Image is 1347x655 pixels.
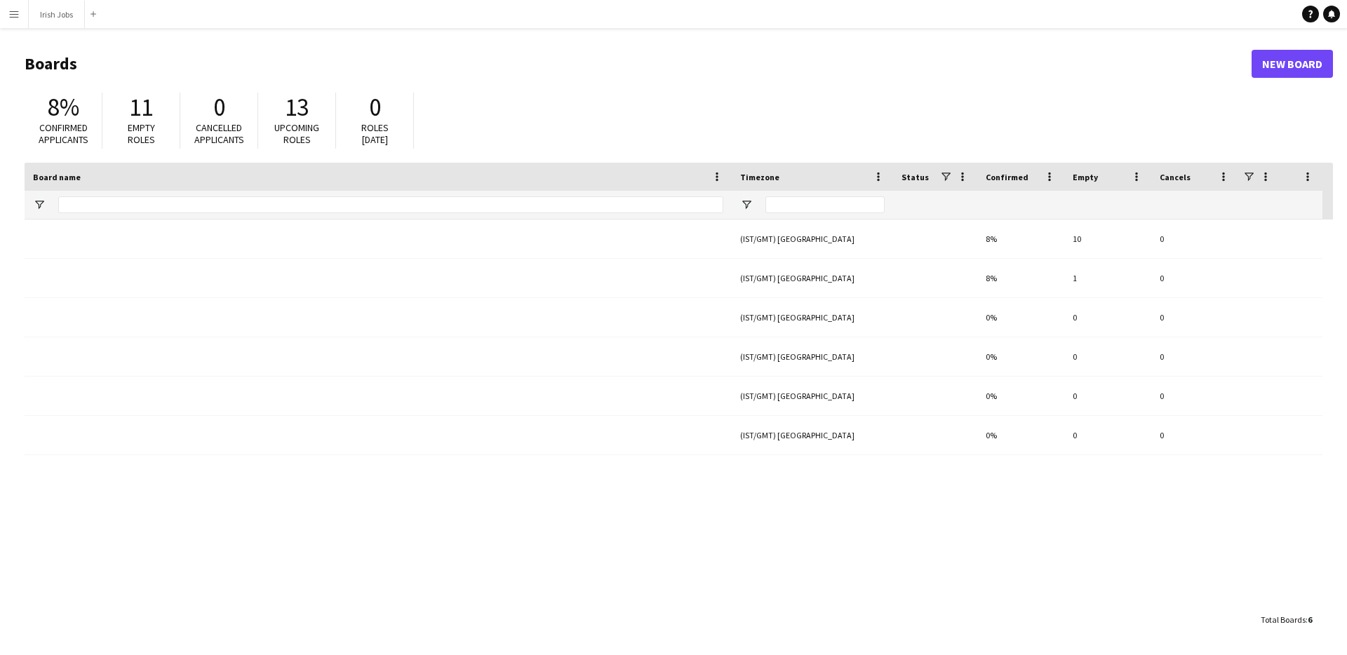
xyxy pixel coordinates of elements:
[1064,416,1151,454] div: 0
[1151,220,1238,258] div: 0
[977,337,1064,376] div: 0%
[1064,220,1151,258] div: 10
[902,172,929,182] span: Status
[977,220,1064,258] div: 8%
[369,92,381,123] span: 0
[285,92,309,123] span: 13
[732,416,893,454] div: (IST/GMT) [GEOGRAPHIC_DATA]
[732,259,893,297] div: (IST/GMT) [GEOGRAPHIC_DATA]
[58,196,723,213] input: Board name Filter Input
[33,172,81,182] span: Board name
[1151,416,1238,454] div: 0
[129,92,153,123] span: 11
[1151,298,1238,337] div: 0
[986,172,1028,182] span: Confirmed
[1073,172,1098,182] span: Empty
[361,121,389,146] span: Roles [DATE]
[1252,50,1333,78] a: New Board
[1064,298,1151,337] div: 0
[1151,377,1238,415] div: 0
[732,298,893,337] div: (IST/GMT) [GEOGRAPHIC_DATA]
[1261,614,1306,625] span: Total Boards
[740,198,753,211] button: Open Filter Menu
[1261,606,1312,633] div: :
[977,377,1064,415] div: 0%
[33,198,46,211] button: Open Filter Menu
[977,259,1064,297] div: 8%
[977,298,1064,337] div: 0%
[1308,614,1312,625] span: 6
[25,53,1252,74] h1: Boards
[29,1,85,28] button: Irish Jobs
[1064,377,1151,415] div: 0
[740,172,779,182] span: Timezone
[1151,337,1238,376] div: 0
[732,337,893,376] div: (IST/GMT) [GEOGRAPHIC_DATA]
[977,416,1064,454] div: 0%
[1151,259,1238,297] div: 0
[732,377,893,415] div: (IST/GMT) [GEOGRAPHIC_DATA]
[194,121,244,146] span: Cancelled applicants
[128,121,155,146] span: Empty roles
[213,92,225,123] span: 0
[1064,337,1151,376] div: 0
[39,121,88,146] span: Confirmed applicants
[1064,259,1151,297] div: 1
[48,92,79,123] span: 8%
[274,121,319,146] span: Upcoming roles
[765,196,885,213] input: Timezone Filter Input
[732,220,893,258] div: (IST/GMT) [GEOGRAPHIC_DATA]
[1160,172,1191,182] span: Cancels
